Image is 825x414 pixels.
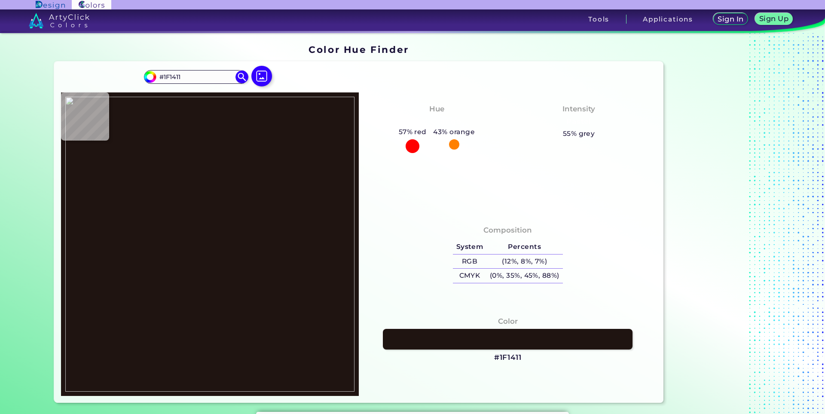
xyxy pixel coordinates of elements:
[36,1,64,9] img: ArtyClick Design logo
[643,16,693,22] h3: Applications
[494,353,522,363] h3: #1F1411
[498,315,518,328] h4: Color
[715,14,746,25] a: Sign In
[65,97,354,392] img: 2d85dc20-8edd-4410-9f61-63ad84989f08
[486,269,562,283] h5: (0%, 35%, 45%, 88%)
[483,224,532,236] h4: Composition
[235,71,248,83] img: icon search
[486,240,562,254] h5: Percents
[563,117,595,127] h3: Pastel
[409,117,464,127] h3: Red-Orange
[251,66,272,86] img: icon picture
[453,255,486,269] h5: RGB
[667,41,774,406] iframe: Advertisement
[562,103,595,115] h4: Intensity
[395,126,430,138] h5: 57% red
[588,16,609,22] h3: Tools
[430,126,478,138] h5: 43% orange
[486,255,562,269] h5: (12%, 8%, 7%)
[761,15,787,22] h5: Sign Up
[156,71,236,83] input: type color..
[757,14,791,25] a: Sign Up
[453,269,486,283] h5: CMYK
[29,13,89,28] img: logo_artyclick_colors_white.svg
[563,128,595,139] h5: 55% grey
[309,43,409,56] h1: Color Hue Finder
[719,16,742,22] h5: Sign In
[453,240,486,254] h5: System
[429,103,444,115] h4: Hue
